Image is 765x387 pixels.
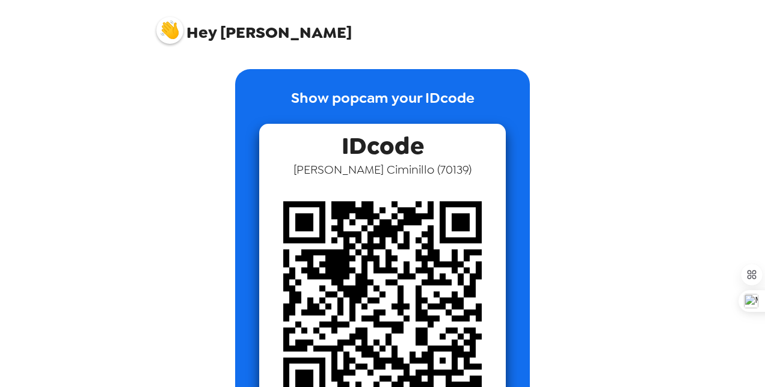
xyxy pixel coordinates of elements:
[291,87,475,124] p: Show popcam your IDcode
[186,22,217,43] span: Hey
[156,11,352,41] span: [PERSON_NAME]
[342,124,424,162] span: IDcode
[293,162,472,177] span: [PERSON_NAME] Ciminillo ( 70139 )
[156,17,183,44] img: profile pic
